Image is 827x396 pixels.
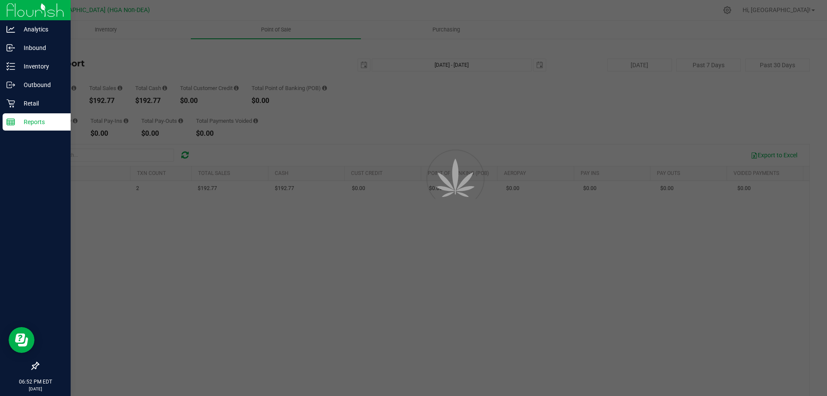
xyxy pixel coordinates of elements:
[15,61,67,72] p: Inventory
[6,25,15,34] inline-svg: Analytics
[15,43,67,53] p: Inbound
[15,24,67,34] p: Analytics
[4,378,67,386] p: 06:52 PM EDT
[9,327,34,353] iframe: Resource center
[6,62,15,71] inline-svg: Inventory
[15,98,67,109] p: Retail
[6,99,15,108] inline-svg: Retail
[6,81,15,89] inline-svg: Outbound
[15,117,67,127] p: Reports
[4,386,67,392] p: [DATE]
[15,80,67,90] p: Outbound
[6,44,15,52] inline-svg: Inbound
[6,118,15,126] inline-svg: Reports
